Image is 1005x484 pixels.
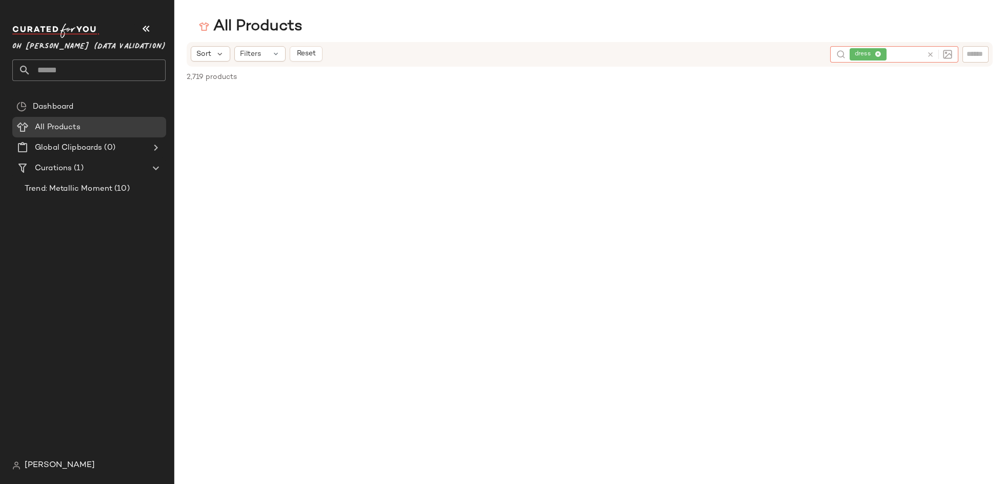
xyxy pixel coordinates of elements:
button: Reset [290,46,323,62]
span: All Products [35,122,81,133]
span: Oh [PERSON_NAME] (Data Validation) [12,35,166,53]
span: Curations [35,163,72,174]
span: [PERSON_NAME] [25,459,95,472]
img: svg%3e [943,50,952,59]
span: Reset [296,50,315,58]
span: dress [855,50,875,59]
img: svg%3e [836,50,846,59]
img: cfy_white_logo.C9jOOHJF.svg [12,24,99,38]
span: (0) [102,142,115,154]
span: (1) [72,163,83,174]
span: Filters [240,49,261,59]
span: Dashboard [33,101,73,113]
img: svg%3e [16,102,27,112]
span: 2,719 products [187,72,237,83]
span: Trend: Metallic Moment [25,183,112,195]
span: Global Clipboards [35,142,102,154]
div: All Products [199,16,303,37]
span: (10) [112,183,130,195]
img: svg%3e [12,461,21,470]
span: Sort [196,49,211,59]
img: svg%3e [199,22,209,32]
